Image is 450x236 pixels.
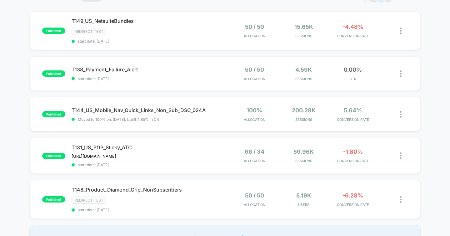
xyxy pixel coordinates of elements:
[72,28,106,35] span: Redirect Test
[245,66,264,73] span: 50 / 50
[342,23,363,30] span: -4.48%
[281,117,327,122] span: Sessions
[344,66,362,73] span: 0.00%
[72,208,225,212] span: start date: [DATE]
[245,148,264,155] span: 66 / 34
[72,107,225,113] span: T144_US_Mobile_Nav_Quick_Links_Non_Sub_DSC_024A
[330,34,376,38] span: CONVERSION RATE
[244,34,265,38] span: Allocation
[244,117,265,122] span: Allocation
[72,18,225,24] span: T149_US_NetsuiteBundles
[342,192,363,199] span: -6.28%
[72,144,225,151] span: T131_US_PDP_Sticky_ATC
[42,28,65,34] span: published
[72,197,106,204] span: Redirect Test
[42,111,65,117] span: published
[330,159,376,163] span: CONVERSION RATE
[247,107,262,114] span: 100%
[78,117,159,122] span: Moved to 100% on: [DATE] . Uplift: 4.85% in CR
[42,196,65,203] span: published
[42,153,65,159] span: published
[292,107,316,114] span: 200.28k
[400,70,402,77] img: close
[330,77,376,81] span: CTR
[281,34,327,38] span: Sessions
[343,148,363,155] span: -1.80%
[281,203,327,207] span: Users
[42,70,65,77] span: published
[72,39,225,44] span: start date: [DATE]
[400,111,402,118] img: close
[245,23,264,30] span: 50 / 50
[244,203,265,207] span: Allocation
[281,159,327,163] span: Sessions
[296,192,311,199] span: 5.19k
[293,148,314,155] span: 59.96k
[281,77,327,81] span: Sessions
[72,154,116,159] span: [URL][DOMAIN_NAME]
[294,23,313,30] span: 15.65k
[245,192,264,199] span: 50 / 50
[295,66,312,73] span: 4.59k
[72,66,225,73] span: T138_Payment_Failure_Alert
[400,28,402,34] img: close
[344,107,362,114] span: 5.64%
[330,203,376,207] span: CONVERSION RATE
[400,196,402,203] img: close
[72,187,225,193] span: T148_Product_Diamond_Grip_NonSubscribers
[244,159,265,163] span: Allocation
[400,152,402,159] img: close
[330,117,376,122] span: CONVERSION RATE
[244,77,265,81] span: Allocation
[72,162,225,167] span: start date: [DATE]
[72,76,225,81] span: start date: [DATE]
